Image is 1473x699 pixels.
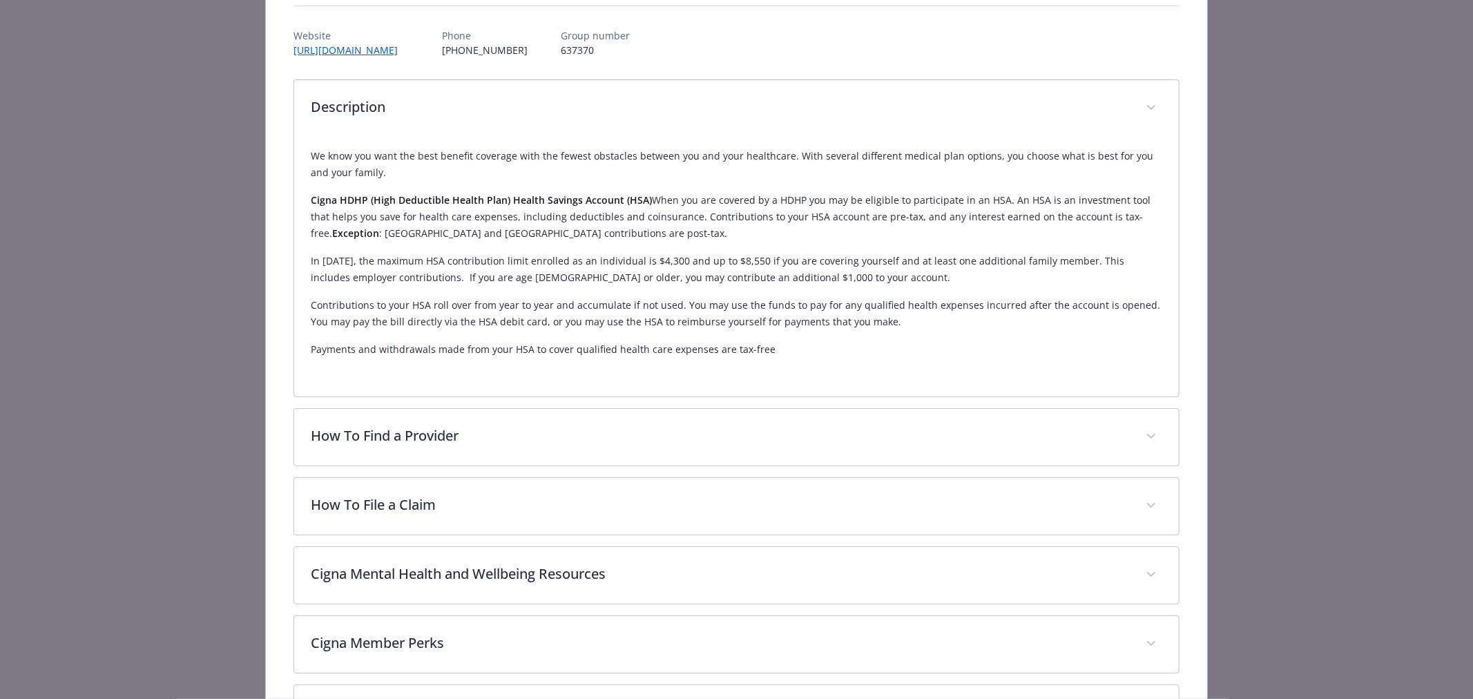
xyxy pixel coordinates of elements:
[311,148,1162,181] p: We know you want the best benefit coverage with the fewest obstacles between you and your healthc...
[311,495,1129,515] p: How To File a Claim
[311,97,1129,117] p: Description
[293,28,409,43] p: Website
[311,192,1162,242] p: When you are covered by a HDHP you may be eligible to participate in an HSA. An HSA is an investm...
[294,409,1179,466] div: How To Find a Provider
[293,44,409,57] a: [URL][DOMAIN_NAME]
[294,616,1179,673] div: Cigna Member Perks
[561,43,630,57] p: 637370
[442,28,528,43] p: Phone
[561,28,630,43] p: Group number
[294,547,1179,604] div: Cigna Mental Health and Wellbeing Resources
[294,137,1179,396] div: Description
[311,253,1162,286] p: In [DATE], the maximum HSA contribution limit enrolled as an individual is $4,300 and up to $8,55...
[294,478,1179,535] div: How To File a Claim
[311,297,1162,330] p: Contributions to your HSA roll over from year to year and accumulate if not used. You may use the...
[442,43,528,57] p: [PHONE_NUMBER]
[311,341,1162,358] p: Payments and withdrawals made from your HSA to cover qualified health care expenses are tax-free
[311,193,652,207] strong: Cigna HDHP (High Deductible Health Plan) Health Savings Account (HSA)
[332,227,379,240] strong: Exception
[311,633,1129,653] p: Cigna Member Perks
[311,425,1129,446] p: How To Find a Provider
[294,80,1179,137] div: Description
[311,564,1129,584] p: Cigna Mental Health and Wellbeing Resources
